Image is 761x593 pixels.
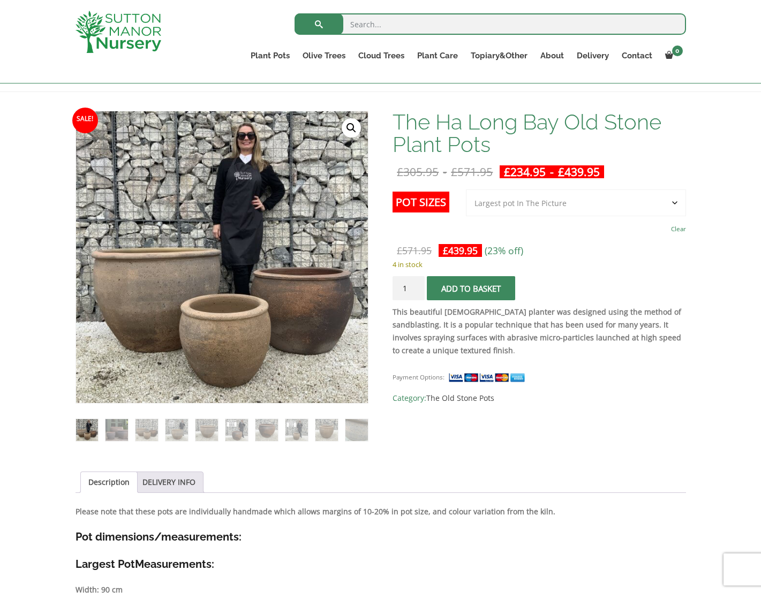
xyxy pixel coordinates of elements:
strong: Largest Pot [76,558,135,571]
a: DELIVERY INFO [142,472,195,492]
a: Delivery [570,48,615,63]
a: Topiary&Other [464,48,534,63]
a: Cloud Trees [352,48,411,63]
span: Sale! [72,108,98,133]
a: Plant Pots [244,48,296,63]
input: Search... [295,13,686,35]
a: 0 [659,48,686,63]
a: Olive Trees [296,48,352,63]
span: 0 [672,45,683,56]
a: View full-screen image gallery [342,118,361,138]
strong: Pot dimensions/measurements: [76,530,242,543]
img: logo [76,11,161,53]
a: Plant Care [411,48,464,63]
strong: Please note that these pots are individually handmade which allows margins of 10-20% in pot size,... [76,506,555,516]
a: Contact [615,48,659,63]
strong: Measurements: [135,558,214,571]
a: Description [88,472,130,492]
a: About [534,48,570,63]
